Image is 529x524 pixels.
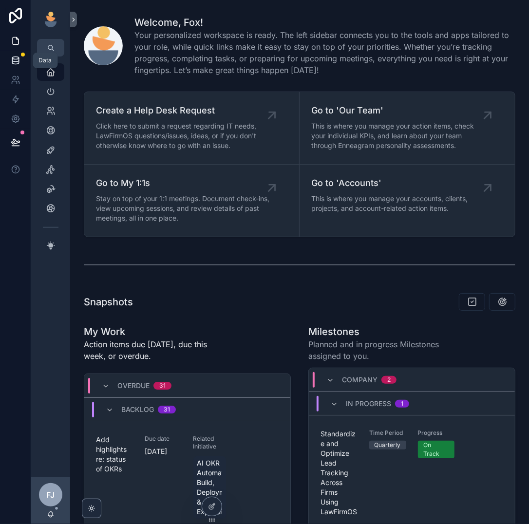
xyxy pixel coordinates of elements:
[145,447,167,456] p: [DATE]
[39,56,52,64] div: Data
[346,399,391,409] span: In Progress
[342,375,378,385] span: Company
[311,194,488,213] span: This is where you manage your accounts, clients, projects, and account-related action items.
[424,441,449,458] div: On Track
[96,176,272,190] span: Go to My 1:1s
[369,429,406,437] span: Time Period
[311,176,488,190] span: Go to 'Accounts'
[84,92,300,165] a: Create a Help Desk RequestClick here to submit a request regarding IT needs, LawFirmOS questions/...
[159,382,166,390] div: 31
[43,12,58,27] img: App logo
[418,429,455,437] span: Progress
[96,435,133,474] span: Add highlights re: status of OKRs
[308,338,442,362] span: Planned and in progress Milestones assigned to you.
[145,435,182,443] span: Due date
[121,405,154,414] span: Backlog
[164,406,170,413] div: 31
[308,325,442,338] h1: Milestones
[117,381,150,391] span: Overdue
[193,435,230,450] span: Related Initiative
[401,400,403,408] div: 1
[47,489,55,501] span: FJ
[197,458,223,517] span: AI OKR Automation Build, Deployment & Expansion
[300,92,515,165] a: Go to 'Our Team'This is where you manage your action items, check your individual KPIs, and learn...
[96,121,272,150] span: Click here to submit a request regarding IT needs, LawFirmOS questions/issues, ideas, or if you d...
[375,441,401,449] div: Quarterly
[96,194,272,223] span: Stay on top of your 1:1 meetings. Document check-ins, view upcoming sessions, and review details ...
[84,338,218,362] p: Action items due [DATE], due this week, or overdue.
[321,429,358,517] span: Standardize and Optimize Lead Tracking Across Firms Using LawFirmOS
[84,325,218,338] h1: My Work
[387,376,391,384] div: 2
[84,295,133,309] h1: Snapshots
[31,56,70,267] div: scrollable content
[96,104,272,117] span: Create a Help Desk Request
[311,121,488,150] span: This is where you manage your action items, check your individual KPIs, and learn about your team...
[193,456,227,519] a: AI OKR Automation Build, Deployment & Expansion
[311,104,488,117] span: Go to 'Our Team'
[84,165,300,237] a: Go to My 1:1sStay on top of your 1:1 meetings. Document check-ins, view upcoming sessions, and re...
[134,16,515,29] h1: Welcome, Fox!
[300,165,515,237] a: Go to 'Accounts'This is where you manage your accounts, clients, projects, and account-related ac...
[134,29,515,76] span: Your personalized workspace is ready. The left sidebar connects you to the tools and apps tailore...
